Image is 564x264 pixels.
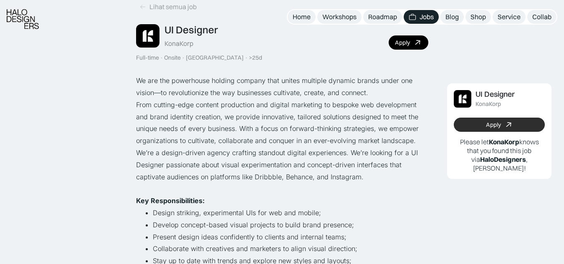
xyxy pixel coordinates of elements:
[153,207,428,219] li: Design striking, experimental UIs for web and mobile;
[465,10,491,24] a: Shop
[454,118,545,132] a: Apply
[475,90,515,99] div: UI Designer
[136,75,428,99] p: We are the powerhouse holding company that unites multiple dynamic brands under one vision—to rev...
[288,10,316,24] a: Home
[445,13,459,21] div: Blog
[480,155,526,163] b: HaloDesigners
[136,183,428,195] p: ‍
[389,35,428,50] a: Apply
[454,90,471,108] img: Job Image
[136,99,428,147] p: From cutting-edge content production and digital marketing to bespoke web development and brand i...
[532,13,551,21] div: Collab
[489,138,519,146] b: KonaKorp
[164,39,193,48] div: KonaKorp
[182,54,185,61] div: ·
[245,54,248,61] div: ·
[420,13,434,21] div: Jobs
[136,196,205,205] strong: Key Responsibilities:
[136,147,428,183] p: We’re a design-driven agency crafting standout digital experiences. We’re looking for a UI Design...
[486,121,501,128] div: Apply
[363,10,402,24] a: Roadmap
[249,54,262,61] div: >25d
[186,54,244,61] div: [GEOGRAPHIC_DATA]
[136,24,159,48] img: Job Image
[322,13,357,21] div: Workshops
[149,3,197,11] div: Lihat semua job
[164,24,218,36] div: UI Designer
[153,231,428,243] li: Present design ideas confidently to clients and internal teams;
[440,10,464,24] a: Blog
[153,219,428,231] li: Develop concept-based visual projects to build brand presence;
[164,54,181,61] div: Onsite
[293,13,311,21] div: Home
[404,10,439,24] a: Jobs
[454,138,545,172] p: Please let knows that you found this job via , [PERSON_NAME]!
[368,13,397,21] div: Roadmap
[317,10,362,24] a: Workshops
[470,13,486,21] div: Shop
[395,39,410,46] div: Apply
[153,243,428,255] li: Collaborate with creatives and marketers to align visual direction;
[527,10,556,24] a: Collab
[498,13,521,21] div: Service
[493,10,526,24] a: Service
[160,54,163,61] div: ·
[136,54,159,61] div: Full-time
[475,101,501,108] div: KonaKorp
